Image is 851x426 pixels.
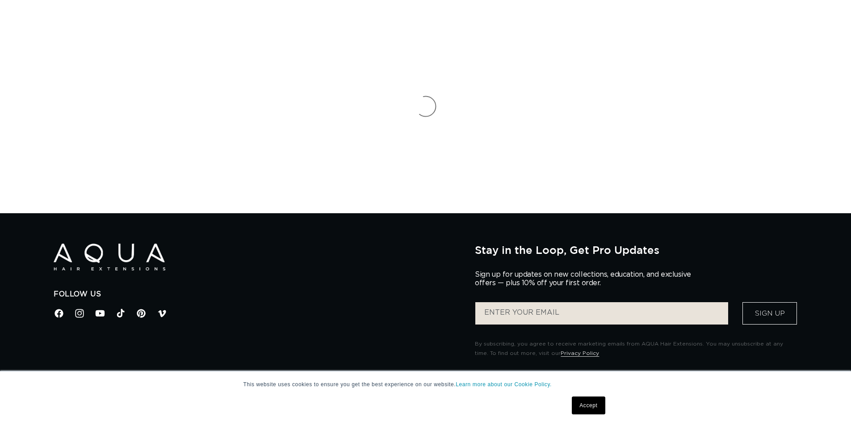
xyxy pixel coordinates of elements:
[54,244,165,271] img: Aqua Hair Extensions
[456,381,552,388] a: Learn more about our Cookie Policy.
[561,350,599,356] a: Privacy Policy
[475,339,797,359] p: By subscribing, you agree to receive marketing emails from AQUA Hair Extensions. You may unsubscr...
[475,270,698,287] p: Sign up for updates on new collections, education, and exclusive offers — plus 10% off your first...
[243,380,608,388] p: This website uses cookies to ensure you get the best experience on our website.
[54,290,461,299] h2: Follow Us
[475,302,728,325] input: ENTER YOUR EMAIL
[475,244,797,256] h2: Stay in the Loop, Get Pro Updates
[742,302,797,325] button: Sign Up
[572,396,605,414] a: Accept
